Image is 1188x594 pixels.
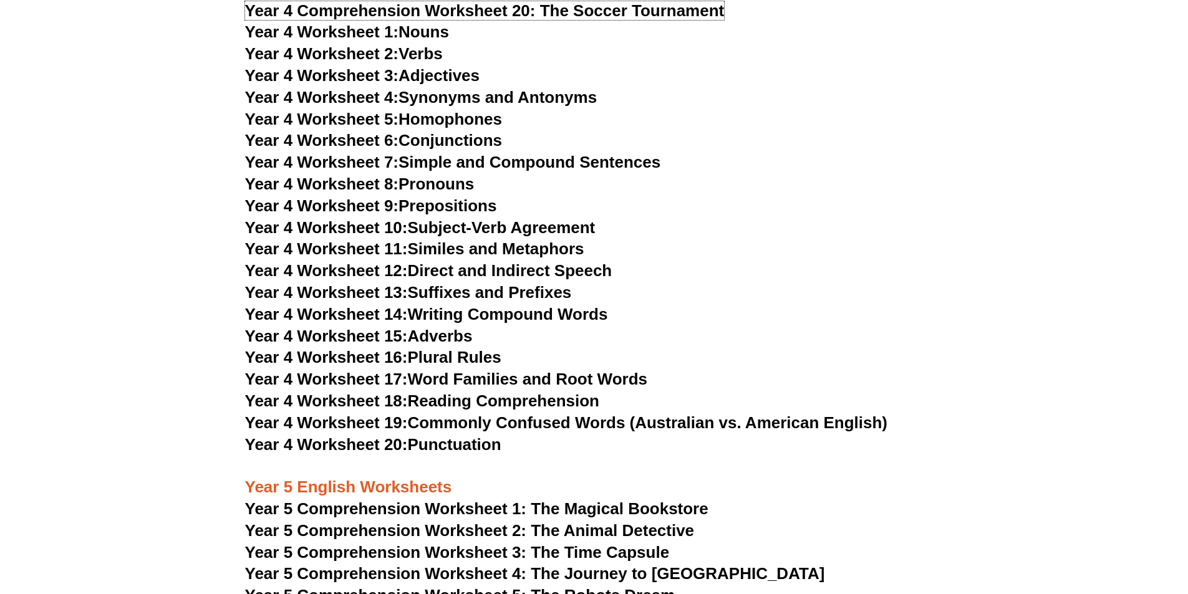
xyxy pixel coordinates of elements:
span: Year 4 Worksheet 5: [245,110,399,128]
span: Year 4 Worksheet 14: [245,305,408,323]
span: Year 4 Worksheet 20: [245,435,408,454]
span: Year 4 Worksheet 15: [245,327,408,345]
a: Year 4 Worksheet 10:Subject-Verb Agreement [245,218,596,237]
span: Year 4 Worksheet 11: [245,239,408,258]
a: Year 4 Worksheet 5:Homophones [245,110,503,128]
a: Year 4 Worksheet 20:Punctuation [245,435,501,454]
span: Year 4 Worksheet 12: [245,261,408,280]
a: Year 4 Worksheet 16:Plural Rules [245,348,501,366]
span: Year 4 Worksheet 6: [245,131,399,150]
a: Year 4 Worksheet 8:Pronouns [245,175,475,193]
a: Year 4 Worksheet 4:Synonyms and Antonyms [245,88,597,107]
a: Year 4 Worksheet 17:Word Families and Root Words [245,370,647,388]
a: Year 4 Worksheet 15:Adverbs [245,327,473,345]
span: Year 4 Worksheet 19: [245,413,408,432]
span: Year 4 Worksheet 8: [245,175,399,193]
h3: Year 5 English Worksheets [245,456,944,498]
iframe: Chat Widget [980,453,1188,594]
a: Year 4 Worksheet 9:Prepositions [245,196,497,215]
a: Year 4 Worksheet 2:Verbs [245,44,443,63]
span: Year 4 Worksheet 4: [245,88,399,107]
a: Year 4 Worksheet 1:Nouns [245,22,449,41]
a: Year 5 Comprehension Worksheet 3: The Time Capsule [245,543,670,562]
span: Year 4 Worksheet 9: [245,196,399,215]
a: Year 4 Worksheet 14:Writing Compound Words [245,305,608,323]
a: Year 4 Worksheet 12:Direct and Indirect Speech [245,261,612,280]
a: Year 4 Worksheet 11:Similes and Metaphors [245,239,584,258]
a: Year 4 Worksheet 7:Simple and Compound Sentences [245,153,661,171]
a: Year 4 Worksheet 3:Adjectives [245,66,480,85]
span: Year 4 Worksheet 7: [245,153,399,171]
span: Year 4 Worksheet 3: [245,66,399,85]
a: Year 5 Comprehension Worksheet 2: The Animal Detective [245,521,695,540]
span: Year 4 Worksheet 13: [245,283,408,302]
a: Year 4 Comprehension Worksheet 20: The Soccer Tournament [245,1,725,20]
span: Year 4 Worksheet 18: [245,391,408,410]
span: Year 4 Worksheet 2: [245,44,399,63]
a: Year 5 Comprehension Worksheet 4: The Journey to [GEOGRAPHIC_DATA] [245,564,825,583]
a: Year 5 Comprehension Worksheet 1: The Magical Bookstore [245,499,708,518]
span: Year 4 Worksheet 16: [245,348,408,366]
a: Year 4 Worksheet 13:Suffixes and Prefixes [245,283,572,302]
span: Year 4 Worksheet 17: [245,370,408,388]
a: Year 4 Worksheet 18:Reading Comprehension [245,391,599,410]
a: Year 4 Worksheet 19:Commonly Confused Words (Australian vs. American English) [245,413,888,432]
span: Year 4 Worksheet 1: [245,22,399,41]
span: Year 4 Worksheet 10: [245,218,408,237]
a: Year 4 Worksheet 6:Conjunctions [245,131,503,150]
